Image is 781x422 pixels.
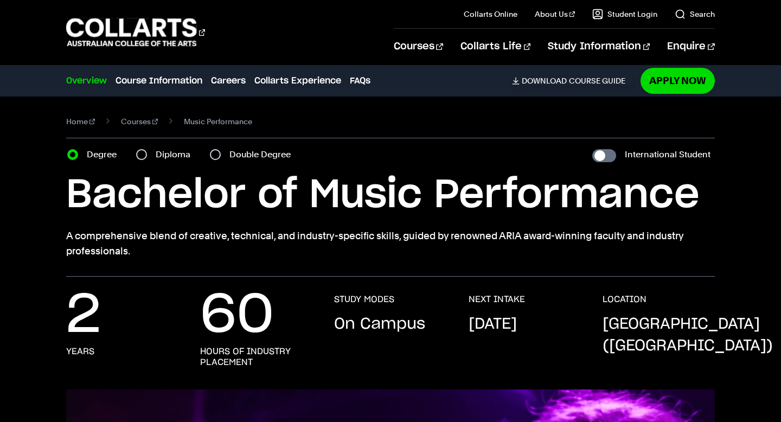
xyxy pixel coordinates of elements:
[667,29,714,65] a: Enquire
[66,114,95,129] a: Home
[66,17,205,48] div: Go to homepage
[535,9,575,20] a: About Us
[66,171,714,220] h1: Bachelor of Music Performance
[116,74,202,87] a: Course Information
[334,294,394,305] h3: STUDY MODES
[66,294,101,337] p: 2
[121,114,158,129] a: Courses
[641,68,715,93] a: Apply Now
[394,29,443,65] a: Courses
[66,228,714,259] p: A comprehensive blend of creative, technical, and industry-specific skills, guided by renowned AR...
[66,346,94,357] h3: years
[211,74,246,87] a: Careers
[350,74,370,87] a: FAQs
[548,29,650,65] a: Study Information
[156,147,197,162] label: Diploma
[522,76,567,86] span: Download
[603,294,646,305] h3: LOCATION
[603,314,773,357] p: [GEOGRAPHIC_DATA] ([GEOGRAPHIC_DATA])
[512,76,634,86] a: DownloadCourse Guide
[469,314,517,335] p: [DATE]
[460,29,530,65] a: Collarts Life
[200,346,312,368] h3: hours of industry placement
[229,147,297,162] label: Double Degree
[87,147,123,162] label: Degree
[254,74,341,87] a: Collarts Experience
[66,74,107,87] a: Overview
[464,9,517,20] a: Collarts Online
[184,114,252,129] span: Music Performance
[469,294,525,305] h3: NEXT INTAKE
[625,147,710,162] label: International Student
[200,294,274,337] p: 60
[334,314,425,335] p: On Campus
[592,9,657,20] a: Student Login
[675,9,715,20] a: Search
